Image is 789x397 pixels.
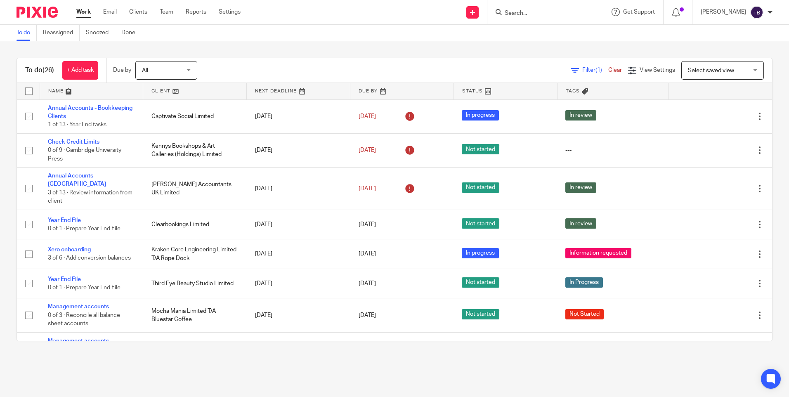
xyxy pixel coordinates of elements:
td: [DATE] [247,168,350,210]
td: Mocha Mania Limited T/A Bluestar Coffee [143,298,247,332]
span: Information requested [565,248,631,258]
span: In review [565,182,596,193]
p: [PERSON_NAME] [701,8,746,16]
span: In progress [462,248,499,258]
span: Not started [462,182,499,193]
span: Tags [566,89,580,93]
a: Management accounts [48,338,109,344]
a: Reassigned [43,25,80,41]
a: Year End File [48,276,81,282]
a: Snoozed [86,25,115,41]
span: [DATE] [359,222,376,227]
td: [DATE] [247,239,350,269]
span: [DATE] [359,113,376,119]
a: Settings [219,8,241,16]
td: [DATE] [247,99,350,133]
span: 0 of 9 · Cambridge University Press [48,147,121,162]
span: [DATE] [359,312,376,318]
span: 0 of 3 · Reconcile all balance sheet accounts [48,312,120,327]
a: Check Credit Limits [48,139,99,145]
span: Not Started [565,309,604,319]
span: 3 of 6 · Add conversion balances [48,255,131,261]
td: Kraken Core Engineering Limited T/A Rope Dock [143,239,247,269]
a: Clear [608,67,622,73]
span: 1 of 13 · Year End tasks [48,122,106,128]
td: Mocha Mania Limited T/A Bluestar Coffee [143,332,247,366]
span: In review [565,218,596,229]
p: Due by [113,66,131,74]
span: In Progress [565,277,603,288]
input: Search [504,10,578,17]
span: [DATE] [359,147,376,153]
td: Kennys Bookshops & Art Galleries (Holdings) Limited [143,133,247,167]
span: Get Support [623,9,655,15]
a: Xero onboarding [48,247,91,253]
td: [DATE] [247,298,350,332]
a: Done [121,25,142,41]
span: 0 of 1 · Prepare Year End File [48,285,120,291]
td: [DATE] [247,133,350,167]
a: Clients [129,8,147,16]
td: Clearbookings Limited [143,210,247,239]
span: [DATE] [359,281,376,286]
a: + Add task [62,61,98,80]
img: svg%3E [750,6,763,19]
td: [DATE] [247,332,350,366]
a: Email [103,8,117,16]
span: Select saved view [688,68,734,73]
span: Not started [462,309,499,319]
td: [DATE] [247,210,350,239]
span: 0 of 1 · Prepare Year End File [48,226,120,232]
span: View Settings [640,67,675,73]
a: Work [76,8,91,16]
div: --- [565,146,660,154]
td: Third Eye Beauty Studio Limited [143,269,247,298]
a: Annual Accounts - [GEOGRAPHIC_DATA] [48,173,106,187]
td: Captivate Social Limited [143,99,247,133]
span: Not started [462,218,499,229]
a: To do [17,25,37,41]
img: Pixie [17,7,58,18]
td: [DATE] [247,269,350,298]
td: [PERSON_NAME] Accountants UK Limited [143,168,247,210]
a: Team [160,8,173,16]
span: All [142,68,148,73]
a: Reports [186,8,206,16]
a: Year End File [48,217,81,223]
span: Not started [462,277,499,288]
span: In progress [462,110,499,121]
span: [DATE] [359,186,376,191]
span: [DATE] [359,251,376,257]
span: Not started [462,144,499,154]
span: (26) [43,67,54,73]
span: Filter [582,67,608,73]
a: Management accounts [48,304,109,310]
span: (1) [595,67,602,73]
span: In review [565,110,596,121]
h1: To do [25,66,54,75]
a: Annual Accounts - Bookkeeping Clients [48,105,132,119]
span: 3 of 13 · Review information from client [48,190,132,204]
